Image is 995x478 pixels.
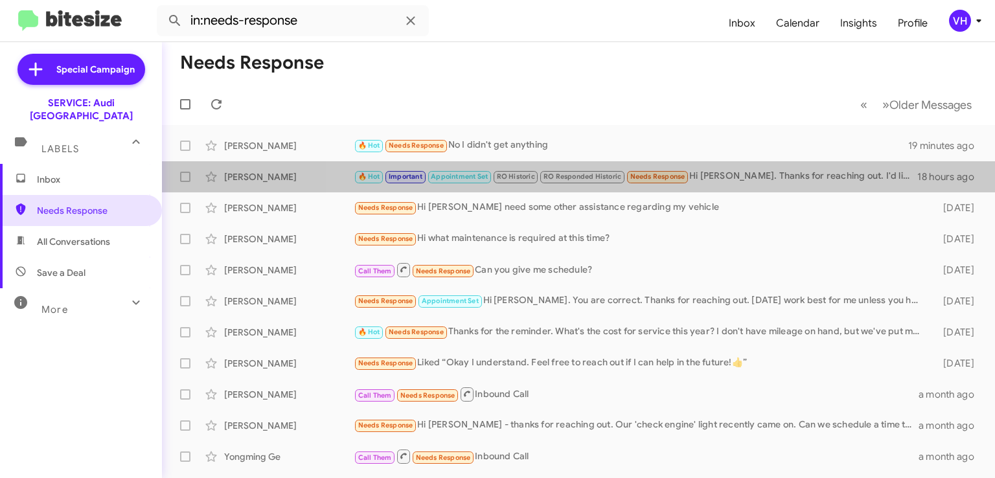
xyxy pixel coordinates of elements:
div: Hi what maintenance is required at this time? [354,231,927,246]
span: Important [389,172,422,181]
span: Needs Response [358,234,413,243]
span: Needs Response [358,203,413,212]
div: [PERSON_NAME] [224,419,354,432]
div: Thanks for the reminder. What's the cost for service this year? I don't have mileage on hand, but... [354,324,927,339]
div: Hi [PERSON_NAME] need some other assistance regarding my vehicle [354,200,927,215]
div: [PERSON_NAME] [224,264,354,277]
span: Needs Response [400,391,455,400]
div: [PERSON_NAME] [224,233,354,245]
span: 🔥 Hot [358,328,380,336]
button: Next [875,91,979,118]
div: [PERSON_NAME] [224,326,354,339]
span: Needs Response [389,328,444,336]
div: [DATE] [927,201,985,214]
div: Hi [PERSON_NAME] - thanks for reaching out. Our 'check engine' light recently came on. Can we sch... [354,418,919,433]
span: Call Them [358,267,392,275]
span: RO Responded Historic [543,172,621,181]
div: [PERSON_NAME] [224,357,354,370]
span: Call Them [358,391,392,400]
span: « [860,97,867,113]
span: Needs Response [630,172,685,181]
span: Appointment Set [431,172,488,181]
div: Hi [PERSON_NAME]. You are correct. Thanks for reaching out. [DATE] work best for me unless you ha... [354,293,927,308]
div: [DATE] [927,357,985,370]
div: No I didn't get anything [354,138,908,153]
div: [DATE] [927,233,985,245]
div: a month ago [919,450,985,463]
div: [PERSON_NAME] [224,295,354,308]
div: Liked “Okay I understand. Feel free to reach out if I can help in the future!👍” [354,356,927,370]
h1: Needs Response [180,52,324,73]
div: Inbound Call [354,448,919,464]
div: 18 hours ago [917,170,985,183]
div: [DATE] [927,326,985,339]
span: Older Messages [889,98,972,112]
div: [PERSON_NAME] [224,139,354,152]
button: VH [938,10,981,32]
a: Profile [887,5,938,42]
a: Calendar [766,5,830,42]
div: [PERSON_NAME] [224,201,354,214]
div: Inbound Call [354,386,919,402]
span: Save a Deal [37,266,86,279]
div: VH [949,10,971,32]
span: Inbox [37,173,147,186]
span: Appointment Set [422,297,479,305]
a: Special Campaign [17,54,145,85]
span: Labels [41,143,79,155]
span: Needs Response [358,421,413,429]
div: 19 minutes ago [908,139,985,152]
input: Search [157,5,429,36]
div: Hi [PERSON_NAME]. Thanks for reaching out. I'd like to bring it in this week if possible. What wo... [354,169,917,184]
div: [DATE] [927,264,985,277]
div: a month ago [919,388,985,401]
div: a month ago [919,419,985,432]
div: [DATE] [927,295,985,308]
nav: Page navigation example [853,91,979,118]
span: » [882,97,889,113]
span: Special Campaign [56,63,135,76]
button: Previous [852,91,875,118]
div: [PERSON_NAME] [224,170,354,183]
span: Needs Response [358,297,413,305]
div: Can you give me schedule? [354,262,927,278]
span: Needs Response [416,453,471,462]
span: Needs Response [389,141,444,150]
span: All Conversations [37,235,110,248]
a: Inbox [718,5,766,42]
span: More [41,304,68,315]
span: 🔥 Hot [358,141,380,150]
a: Insights [830,5,887,42]
div: [PERSON_NAME] [224,388,354,401]
span: Needs Response [358,359,413,367]
span: RO Historic [497,172,535,181]
span: Needs Response [416,267,471,275]
span: 🔥 Hot [358,172,380,181]
span: Call Them [358,453,392,462]
div: Yongming Ge [224,450,354,463]
span: Needs Response [37,204,147,217]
